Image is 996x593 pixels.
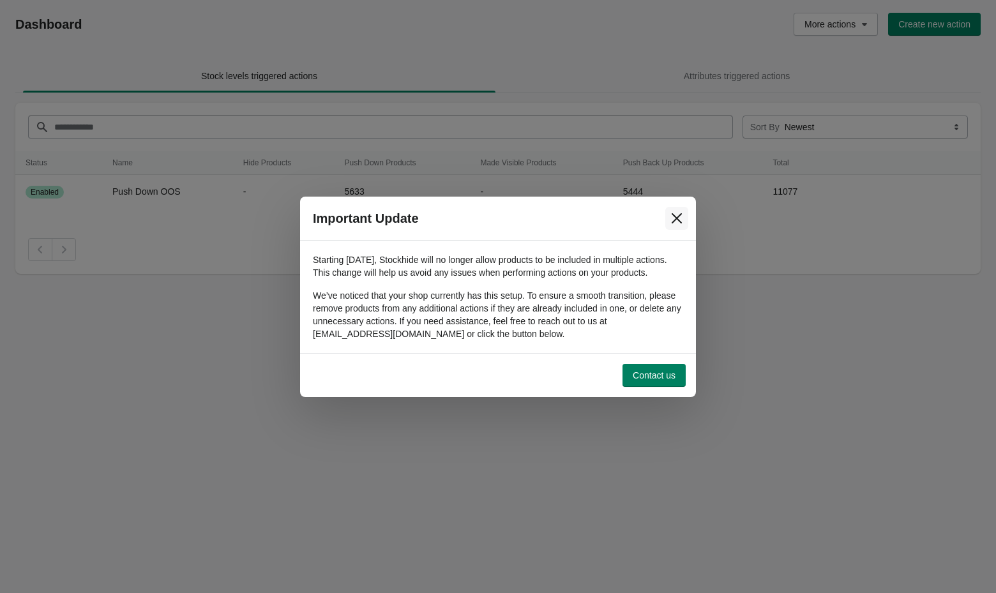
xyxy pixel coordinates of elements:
[622,364,686,387] button: Contact us
[313,211,419,226] h2: Important Update
[633,370,675,380] span: Contact us
[665,207,688,230] button: Close
[313,253,683,279] p: Starting [DATE], Stockhide will no longer allow products to be included in multiple actions. This...
[313,289,683,340] p: We’ve noticed that your shop currently has this setup. To ensure a smooth transition, please remo...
